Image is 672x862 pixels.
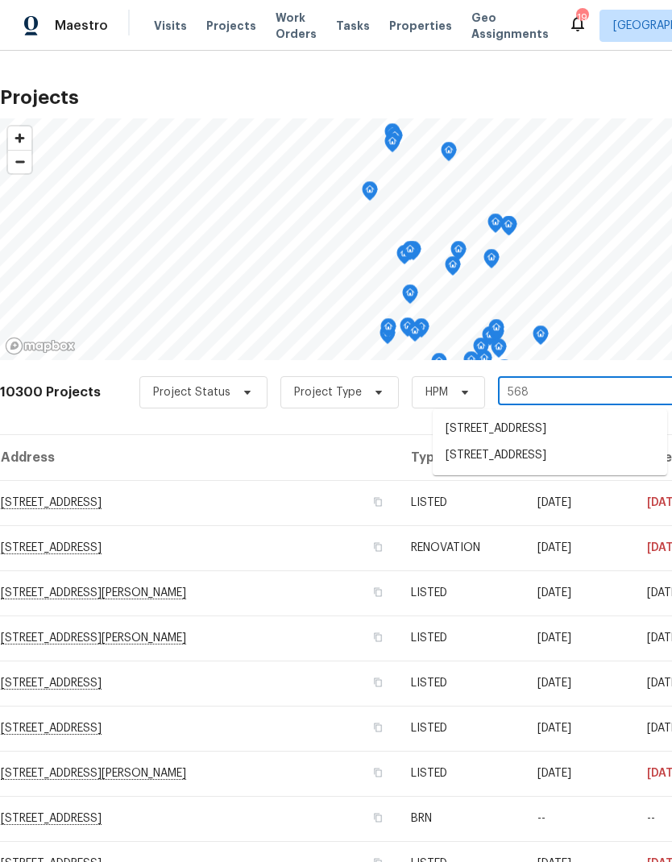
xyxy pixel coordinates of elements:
[336,20,370,31] span: Tasks
[384,133,400,158] div: Map marker
[576,10,587,26] div: 19
[398,525,525,570] td: RENOVATION
[153,384,230,400] span: Project Status
[389,18,452,34] span: Properties
[276,10,317,42] span: Work Orders
[433,416,667,442] li: [STREET_ADDRESS]
[398,706,525,751] td: LISTED
[398,570,525,615] td: LISTED
[487,213,504,238] div: Map marker
[450,241,467,266] div: Map marker
[398,796,525,841] td: BRN
[294,384,362,400] span: Project Type
[384,123,400,148] div: Map marker
[371,720,385,735] button: Copy Address
[5,337,76,355] a: Mapbox homepage
[396,245,413,270] div: Map marker
[8,150,31,173] button: Zoom out
[525,796,634,841] td: --
[533,325,549,350] div: Map marker
[525,480,634,525] td: [DATE]
[471,10,549,42] span: Geo Assignments
[400,317,416,342] div: Map marker
[425,384,448,400] span: HPM
[387,127,403,152] div: Map marker
[398,435,525,480] th: Type
[525,525,634,570] td: [DATE]
[398,480,525,525] td: LISTED
[402,241,418,266] div: Map marker
[482,326,498,351] div: Map marker
[488,319,504,344] div: Map marker
[371,675,385,690] button: Copy Address
[407,322,423,347] div: Map marker
[380,318,396,343] div: Map marker
[445,256,461,281] div: Map marker
[431,353,447,378] div: Map marker
[8,126,31,150] button: Zoom in
[206,18,256,34] span: Projects
[380,325,396,350] div: Map marker
[371,810,385,825] button: Copy Address
[55,18,108,34] span: Maestro
[525,615,634,661] td: [DATE]
[371,585,385,599] button: Copy Address
[473,338,489,363] div: Map marker
[413,318,429,343] div: Map marker
[525,570,634,615] td: [DATE]
[491,338,507,363] div: Map marker
[476,350,492,375] div: Map marker
[525,751,634,796] td: [DATE]
[371,630,385,644] button: Copy Address
[402,284,418,309] div: Map marker
[398,661,525,706] td: LISTED
[525,661,634,706] td: [DATE]
[433,442,667,469] li: [STREET_ADDRESS]
[441,142,457,167] div: Map marker
[483,249,500,274] div: Map marker
[371,765,385,780] button: Copy Address
[362,181,378,206] div: Map marker
[154,18,187,34] span: Visits
[463,351,479,376] div: Map marker
[8,151,31,173] span: Zoom out
[525,706,634,751] td: [DATE]
[398,751,525,796] td: LISTED
[371,540,385,554] button: Copy Address
[398,615,525,661] td: LISTED
[371,495,385,509] button: Copy Address
[500,216,516,241] div: Map marker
